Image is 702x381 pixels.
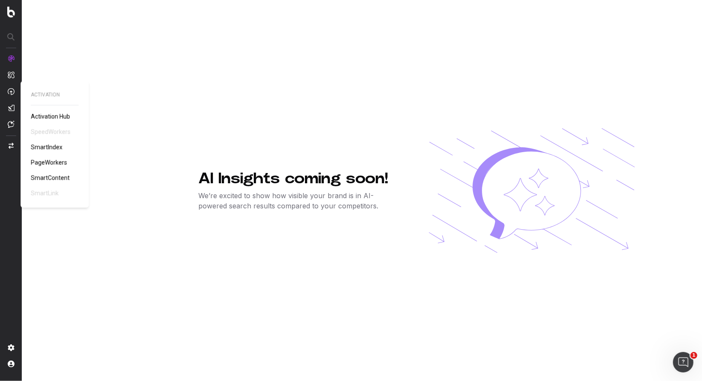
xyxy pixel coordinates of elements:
[8,344,15,351] img: Setting
[31,159,67,166] span: PageWorkers
[198,190,401,211] p: We’re excited to show how visible your brand is in AI-powered search results compared to your com...
[31,174,70,181] span: SmartContent
[8,104,15,111] img: Studio
[690,352,697,359] span: 1
[8,88,15,95] img: Activation
[8,361,15,367] img: My account
[8,55,15,62] img: Analytics
[31,112,73,121] a: Activation Hub
[8,121,15,128] img: Assist
[31,91,78,98] span: ACTIVATION
[8,71,15,78] img: Intelligence
[7,6,15,17] img: Botify logo
[31,144,62,150] span: SmartIndex
[31,173,73,182] a: SmartContent
[198,170,401,187] h1: AI Insights coming soon!
[31,143,66,151] a: SmartIndex
[673,352,693,372] iframe: Intercom live chat
[31,113,70,120] span: Activation Hub
[31,158,70,167] a: PageWorkers
[9,143,14,149] img: Switch project
[429,128,635,253] img: Discover AI Analytics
